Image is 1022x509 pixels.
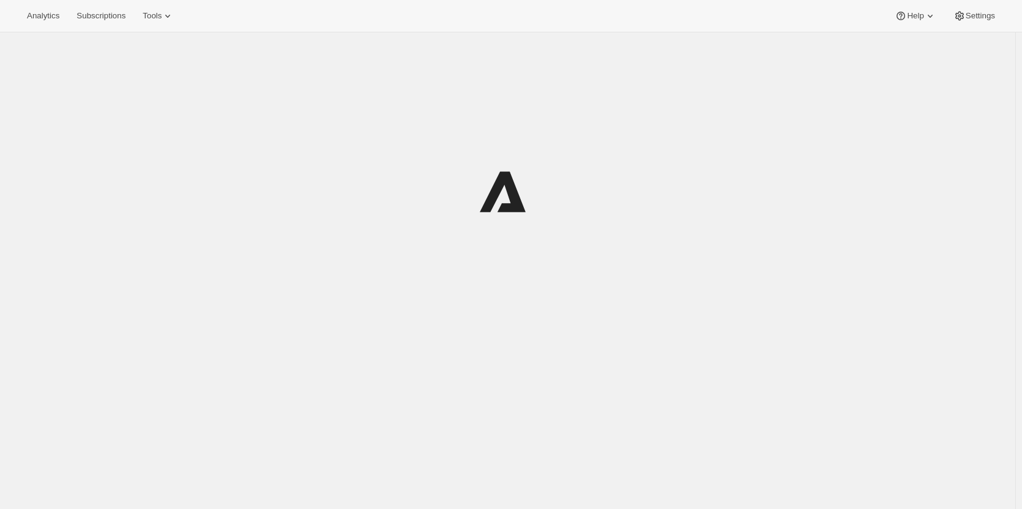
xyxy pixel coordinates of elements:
button: Analytics [20,7,67,24]
button: Settings [946,7,1002,24]
span: Settings [966,11,995,21]
button: Tools [135,7,181,24]
button: Help [887,7,943,24]
span: Subscriptions [76,11,125,21]
span: Tools [143,11,162,21]
span: Analytics [27,11,59,21]
button: Subscriptions [69,7,133,24]
span: Help [907,11,923,21]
